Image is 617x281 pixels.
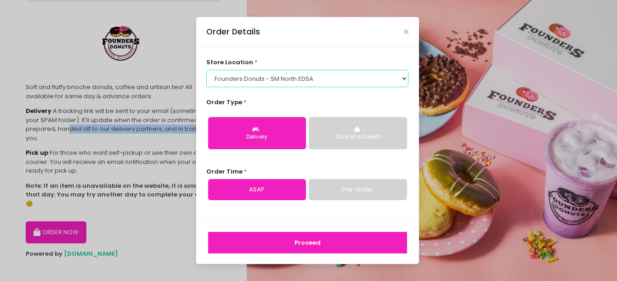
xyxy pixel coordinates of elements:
[206,167,243,176] span: Order Time
[208,232,407,254] button: Proceed
[206,98,242,107] span: Order Type
[208,117,306,149] button: Delivery
[309,117,407,149] button: Click and Collect
[215,133,300,141] div: Delivery
[309,179,407,200] a: Pre-Order
[404,29,408,34] button: Close
[315,133,400,141] div: Click and Collect
[206,58,253,67] span: store location
[208,179,306,200] a: ASAP
[206,26,260,38] div: Order Details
